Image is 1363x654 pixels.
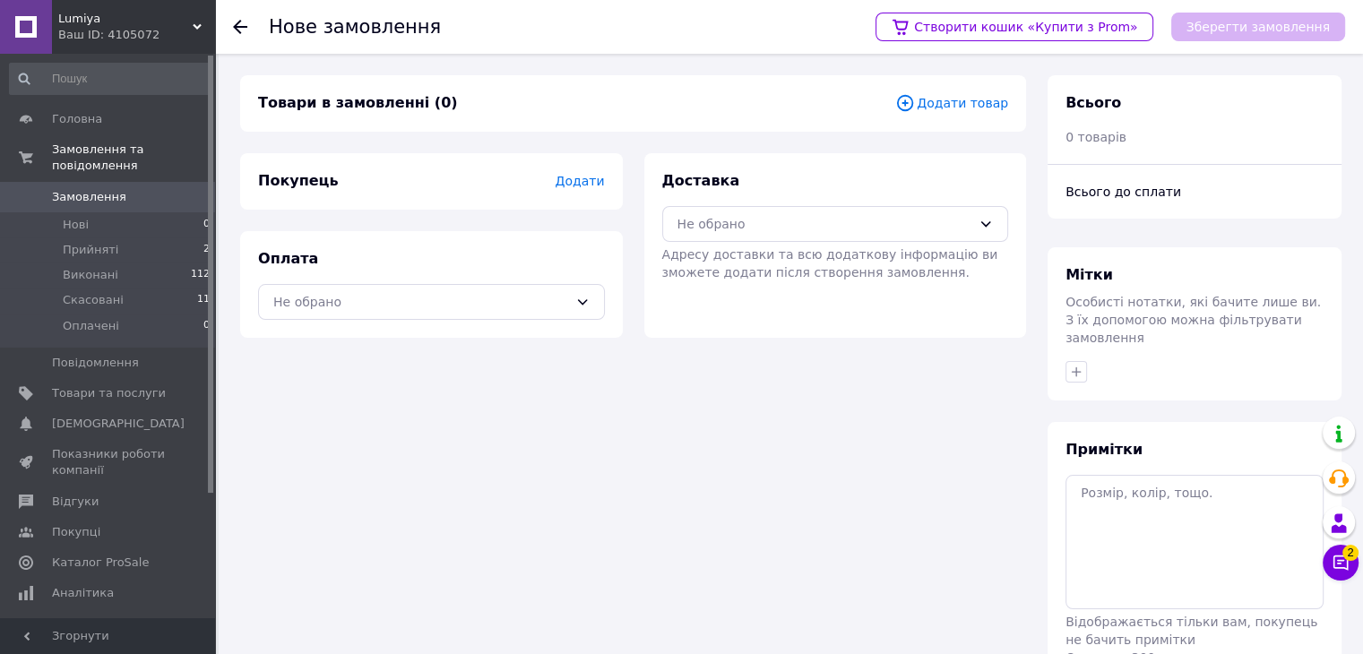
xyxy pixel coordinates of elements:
[1065,94,1121,111] span: Всього
[1065,266,1113,283] span: Мітки
[876,13,1153,41] a: Створити кошик «Купити з Prom»
[52,189,126,205] span: Замовлення
[52,555,149,571] span: Каталог ProSale
[1065,295,1321,345] span: Особисті нотатки, які бачите лише ви. З їх допомогою можна фільтрувати замовлення
[269,18,441,37] div: Нове замовлення
[52,416,185,432] span: [DEMOGRAPHIC_DATA]
[63,318,119,334] span: Оплачені
[9,63,211,95] input: Пошук
[52,385,166,401] span: Товари та послуги
[203,217,210,233] span: 0
[233,18,247,36] div: Повернутися назад
[52,524,100,540] span: Покупці
[258,250,318,267] span: Оплата
[63,267,118,283] span: Виконані
[63,242,118,258] span: Прийняті
[555,174,604,188] span: Додати
[197,292,210,308] span: 11
[1065,615,1317,647] span: Відображається тільки вам, покупець не бачить примітки
[203,242,210,258] span: 2
[1065,183,1324,201] div: Всього до сплати
[273,292,568,312] div: Не обрано
[191,267,210,283] span: 112
[1323,545,1359,581] button: Чат з покупцем2
[677,214,972,234] div: Не обрано
[52,446,166,478] span: Показники роботи компанії
[52,355,139,371] span: Повідомлення
[258,94,458,111] span: Товари в замовленні (0)
[662,247,998,280] span: Адресу доставки та всю додаткову інформацію ви зможете додати після створення замовлення.
[52,585,114,601] span: Аналітика
[58,27,215,43] div: Ваш ID: 4105072
[1342,545,1359,561] span: 2
[52,142,215,174] span: Замовлення та повідомлення
[63,217,89,233] span: Нові
[58,11,193,27] span: Lumiya
[52,615,166,648] span: Управління сайтом
[1065,130,1126,144] span: 0 товарів
[258,172,339,189] span: Покупець
[63,292,124,308] span: Скасовані
[203,318,210,334] span: 0
[52,111,102,127] span: Головна
[1065,441,1143,458] span: Примітки
[662,172,740,189] span: Доставка
[52,494,99,510] span: Відгуки
[895,93,1008,113] span: Додати товар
